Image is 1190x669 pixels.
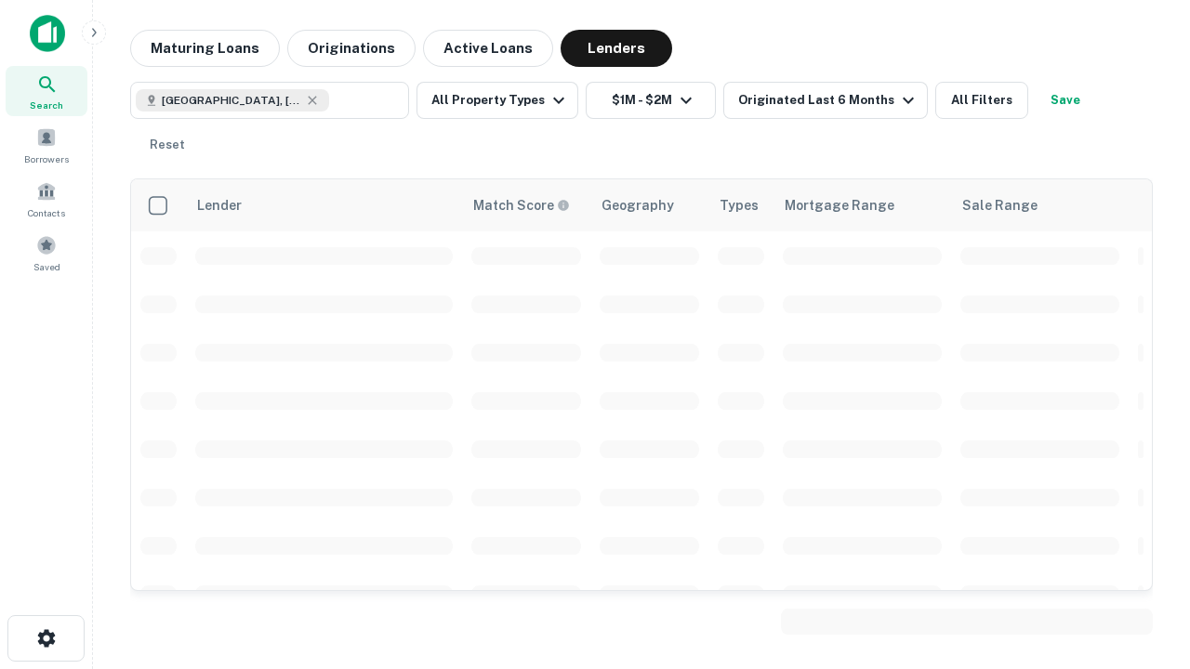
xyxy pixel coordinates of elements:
[186,179,462,231] th: Lender
[586,82,716,119] button: $1M - $2M
[590,179,708,231] th: Geography
[423,30,553,67] button: Active Loans
[602,194,674,216] div: Geography
[561,30,672,67] button: Lenders
[1097,520,1190,610] iframe: Chat Widget
[6,120,87,170] a: Borrowers
[33,259,60,274] span: Saved
[708,179,773,231] th: Types
[28,205,65,220] span: Contacts
[951,179,1129,231] th: Sale Range
[962,194,1038,216] div: Sale Range
[6,174,87,224] a: Contacts
[287,30,416,67] button: Originations
[6,228,87,278] a: Saved
[416,82,578,119] button: All Property Types
[1036,82,1095,119] button: Save your search to get updates of matches that match your search criteria.
[773,179,951,231] th: Mortgage Range
[723,82,928,119] button: Originated Last 6 Months
[785,194,894,216] div: Mortgage Range
[197,194,242,216] div: Lender
[738,89,919,111] div: Originated Last 6 Months
[30,15,65,52] img: capitalize-icon.png
[720,194,759,216] div: Types
[138,126,197,164] button: Reset
[935,82,1028,119] button: All Filters
[30,98,63,112] span: Search
[6,66,87,116] a: Search
[130,30,280,67] button: Maturing Loans
[473,195,566,216] h6: Match Score
[162,92,301,109] span: [GEOGRAPHIC_DATA], [GEOGRAPHIC_DATA], [GEOGRAPHIC_DATA]
[462,179,590,231] th: Capitalize uses an advanced AI algorithm to match your search with the best lender. The match sco...
[24,151,69,166] span: Borrowers
[473,195,570,216] div: Capitalize uses an advanced AI algorithm to match your search with the best lender. The match sco...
